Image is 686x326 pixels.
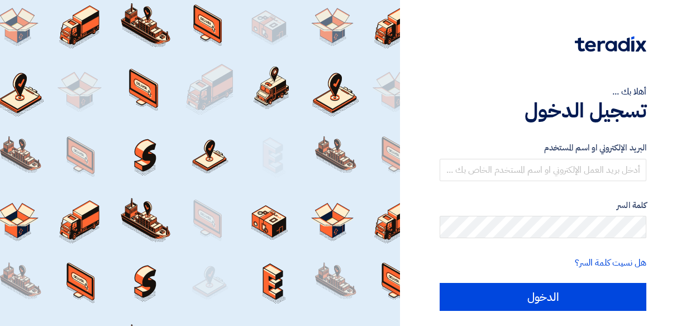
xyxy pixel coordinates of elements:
[440,283,646,311] input: الدخول
[575,256,646,270] a: هل نسيت كلمة السر؟
[440,98,646,123] h1: تسجيل الدخول
[440,141,646,154] label: البريد الإلكتروني او اسم المستخدم
[440,85,646,98] div: أهلا بك ...
[440,199,646,212] label: كلمة السر
[575,36,646,52] img: Teradix logo
[440,159,646,181] input: أدخل بريد العمل الإلكتروني او اسم المستخدم الخاص بك ...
